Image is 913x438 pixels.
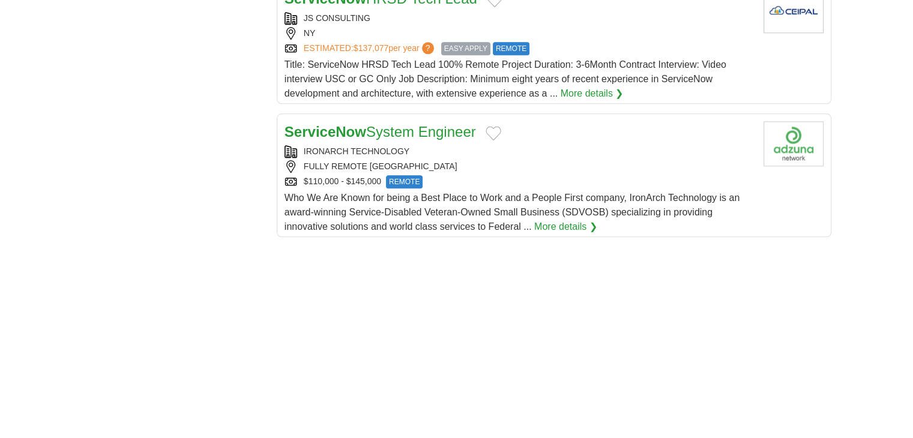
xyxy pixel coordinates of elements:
div: JS CONSULTING [285,12,754,25]
a: ESTIMATED:$137,077per year? [304,42,436,55]
a: ServiceNowSystem Engineer [285,124,476,140]
a: More details ❯ [534,220,597,234]
span: EASY APPLY [441,42,490,55]
span: REMOTE [493,42,529,55]
span: $137,077 [354,43,388,53]
div: IRONARCH TECHNOLOGY [285,145,754,158]
span: REMOTE [386,175,423,188]
strong: ServiceNow [285,124,366,140]
div: FULLY REMOTE [GEOGRAPHIC_DATA] [285,160,754,173]
div: NY [285,27,754,40]
span: Title: ServiceNow HRSD Tech Lead 100% Remote Project Duration: 3-6Month Contract Interview: Video... [285,59,726,98]
a: More details ❯ [561,86,624,101]
span: Who We Are Known for being a Best Place to Work and a People First company, IronArch Technology i... [285,193,740,232]
button: Add to favorite jobs [486,126,501,140]
span: ? [422,42,434,54]
img: Company logo [764,121,824,166]
div: $110,000 - $145,000 [285,175,754,188]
